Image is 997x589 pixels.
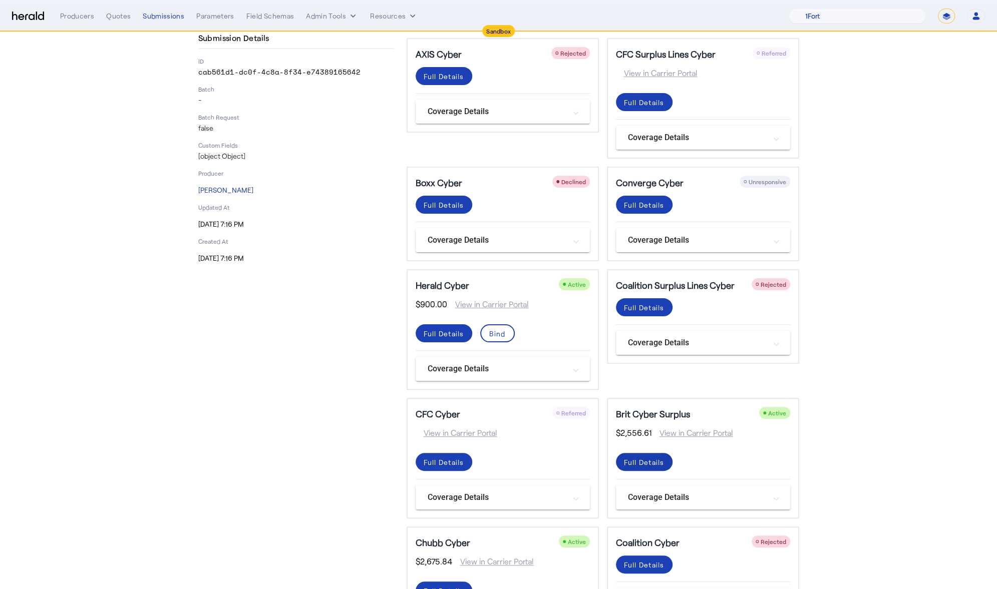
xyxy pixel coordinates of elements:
[628,337,766,349] mat-panel-title: Coverage Details
[198,123,395,133] p: false
[624,200,664,210] div: Full Details
[428,363,566,375] mat-panel-title: Coverage Details
[416,535,470,549] h5: Chubb Cyber
[628,234,766,246] mat-panel-title: Coverage Details
[428,234,566,246] mat-panel-title: Coverage Details
[560,50,586,57] span: Rejected
[424,71,464,82] div: Full Details
[198,253,395,263] p: [DATE] 7:16 PM
[198,113,395,121] p: Batch Request
[568,538,586,545] span: Active
[60,11,94,21] div: Producers
[416,176,462,190] h5: Boxx Cyber
[416,67,472,85] button: Full Details
[616,126,790,150] mat-expansion-panel-header: Coverage Details
[424,200,464,210] div: Full Details
[12,12,44,21] img: Herald Logo
[416,324,472,342] button: Full Details
[624,457,664,467] div: Full Details
[482,25,515,37] div: Sandbox
[198,237,395,245] p: Created At
[628,132,766,144] mat-panel-title: Coverage Details
[416,47,462,61] h5: AXIS Cyber
[416,427,497,439] span: View in Carrier Portal
[616,331,790,355] mat-expansion-panel-header: Coverage Details
[616,278,735,292] h5: Coalition Surplus Lines Cyber
[416,196,472,214] button: Full Details
[480,324,515,342] button: Bind
[616,485,790,509] mat-expansion-panel-header: Coverage Details
[568,281,586,288] span: Active
[106,11,131,21] div: Quotes
[198,67,395,77] p: cab561d1-dc0f-4c8a-8f34-e74389165642
[416,298,447,310] span: $900.00
[198,95,395,105] p: -
[428,491,566,503] mat-panel-title: Coverage Details
[616,196,673,214] button: Full Details
[628,491,766,503] mat-panel-title: Coverage Details
[198,151,395,161] p: [object Object]
[762,50,786,57] span: Referred
[616,47,716,61] h5: CFC Surplus Lines Cyber
[768,409,786,416] span: Active
[428,106,566,118] mat-panel-title: Coverage Details
[198,219,395,229] p: [DATE] 7:16 PM
[624,302,664,313] div: Full Details
[416,453,472,471] button: Full Details
[452,555,534,567] span: View in Carrier Portal
[761,538,786,545] span: Rejected
[616,427,651,439] span: $2,556.61
[624,559,664,570] div: Full Details
[424,457,464,467] div: Full Details
[651,427,733,439] span: View in Carrier Portal
[624,97,664,108] div: Full Details
[198,185,395,195] p: [PERSON_NAME]
[616,535,680,549] h5: Coalition Cyber
[416,100,590,124] mat-expansion-panel-header: Coverage Details
[416,357,590,381] mat-expansion-panel-header: Coverage Details
[616,176,684,190] h5: Converge Cyber
[416,278,469,292] h5: Herald Cyber
[424,328,464,339] div: Full Details
[198,141,395,149] p: Custom Fields
[489,328,506,339] div: Bind
[198,203,395,211] p: Updated At
[749,178,786,185] span: Unresponsive
[616,298,673,316] button: Full Details
[616,555,673,573] button: Full Details
[616,228,790,252] mat-expansion-panel-header: Coverage Details
[616,407,690,421] h5: Brit Cyber Surplus
[616,67,698,79] span: View in Carrier Portal
[416,485,590,509] mat-expansion-panel-header: Coverage Details
[561,409,586,416] span: Referred
[198,32,273,44] h4: Submission Details
[616,93,673,111] button: Full Details
[370,11,418,21] button: Resources dropdown menu
[198,57,395,65] p: ID
[246,11,294,21] div: Field Schemas
[416,407,460,421] h5: CFC Cyber
[198,85,395,93] p: Batch
[561,178,586,185] span: Declined
[616,453,673,471] button: Full Details
[416,555,452,567] span: $2,675.84
[198,169,395,177] p: Producer
[416,228,590,252] mat-expansion-panel-header: Coverage Details
[143,11,184,21] div: Submissions
[196,11,234,21] div: Parameters
[306,11,358,21] button: internal dropdown menu
[447,298,529,310] span: View in Carrier Portal
[761,281,786,288] span: Rejected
